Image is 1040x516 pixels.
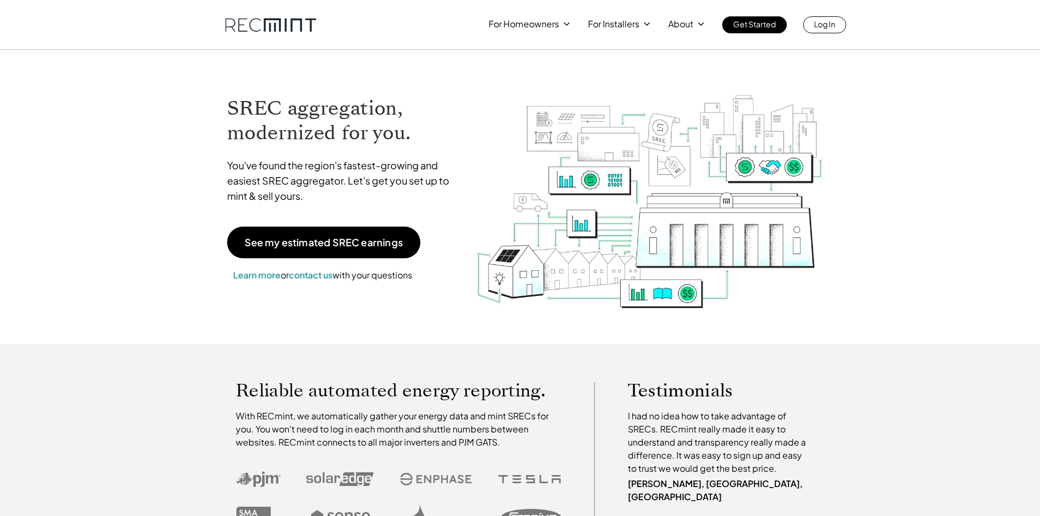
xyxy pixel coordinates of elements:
h1: SREC aggregation, modernized for you. [227,96,460,145]
p: Testimonials [628,382,791,399]
p: I had no idea how to take advantage of SRECs. RECmint really made it easy to understand and trans... [628,410,811,475]
p: For Homeowners [489,16,559,32]
a: See my estimated SREC earnings [227,227,420,258]
p: About [668,16,693,32]
a: Log In [803,16,846,33]
p: or with your questions [227,268,418,282]
a: Get Started [722,16,787,33]
p: Reliable automated energy reporting. [236,382,561,399]
p: Log In [814,16,835,32]
a: contact us [289,269,332,281]
p: See my estimated SREC earnings [245,238,403,247]
p: For Installers [588,16,639,32]
p: With RECmint, we automatically gather your energy data and mint SRECs for you. You won't need to ... [236,410,561,449]
p: [PERSON_NAME], [GEOGRAPHIC_DATA], [GEOGRAPHIC_DATA] [628,477,811,503]
a: Learn more [233,269,281,281]
img: RECmint value cycle [476,66,824,311]
p: You've found the region's fastest-growing and easiest SREC aggregator. Let's get you set up to mi... [227,158,460,204]
p: Get Started [733,16,776,32]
